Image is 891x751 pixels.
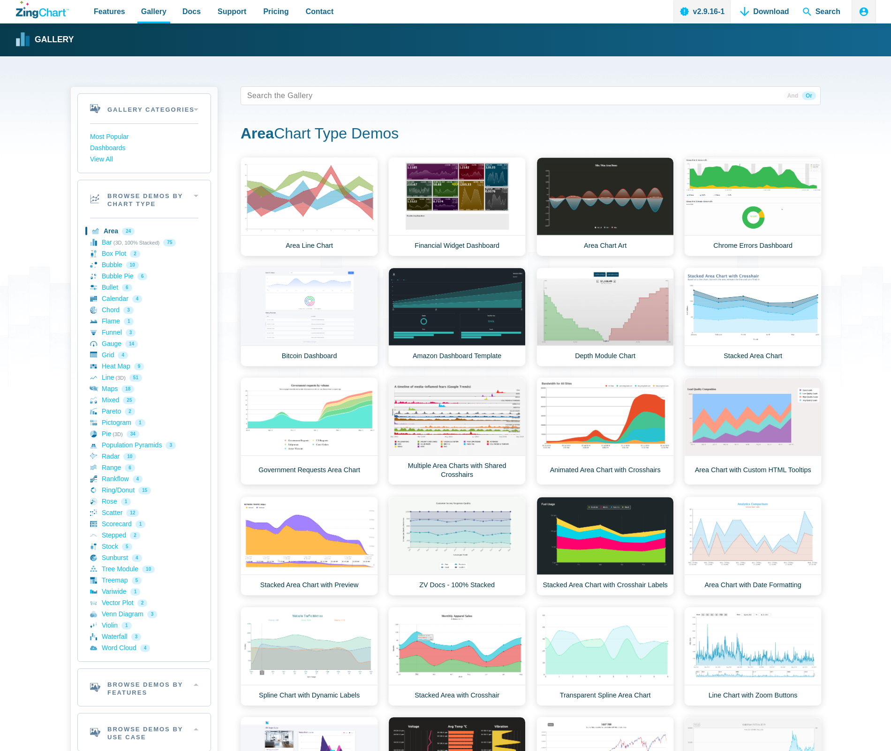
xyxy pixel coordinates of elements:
[388,268,526,367] a: Amazon Dashboard Template
[684,157,822,256] a: Chrome Errors Dashboard
[241,607,378,706] a: Spline Chart with Dynamic Labels
[182,5,201,18] span: Docs
[241,125,274,142] strong: Area
[94,5,125,18] span: Features
[90,131,198,143] a: Most Popular
[241,268,378,367] a: Bitcoin Dashboard
[306,5,334,18] span: Contact
[218,5,246,18] span: Support
[141,5,166,18] span: Gallery
[241,377,378,485] a: Government Requests Area Chart
[78,94,211,123] h2: Gallery Categories
[78,713,211,751] h2: Browse Demos By Use Case
[241,157,378,256] a: Area Line Chart
[241,497,378,596] a: Stacked Area Chart with Preview
[536,497,674,596] a: Stacked Area Chart with Crosshair Labels
[684,607,822,706] a: Line Chart with Zoom Buttons
[263,5,288,18] span: Pricing
[784,92,802,100] span: And
[684,377,822,485] a: Area Chart with Custom HTML Tooltips
[78,180,211,218] h2: Browse Demos By Chart Type
[388,157,526,256] a: Financial Widget Dashboard
[684,497,822,596] a: Area Chart with Date Formatting
[802,92,816,100] span: Or
[536,157,674,256] a: Area Chart Art
[684,268,822,367] a: Stacked Area Chart
[78,669,211,706] h2: Browse Demos By Features
[16,1,69,18] a: ZingChart Logo. Click to return to the homepage
[536,607,674,706] a: Transparent Spline Area Chart
[35,36,74,44] strong: Gallery
[388,497,526,596] a: ZV Docs - 100% Stacked
[90,143,198,154] a: Dashboards
[241,124,821,145] h1: Chart Type Demos
[16,33,74,47] a: Gallery
[536,268,674,367] a: Depth Module Chart
[388,607,526,706] a: Stacked Area with Crosshair
[536,377,674,485] a: Animated Area Chart with Crosshairs
[388,377,526,485] a: Multiple Area Charts with Shared Crosshairs
[90,154,198,165] a: View All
